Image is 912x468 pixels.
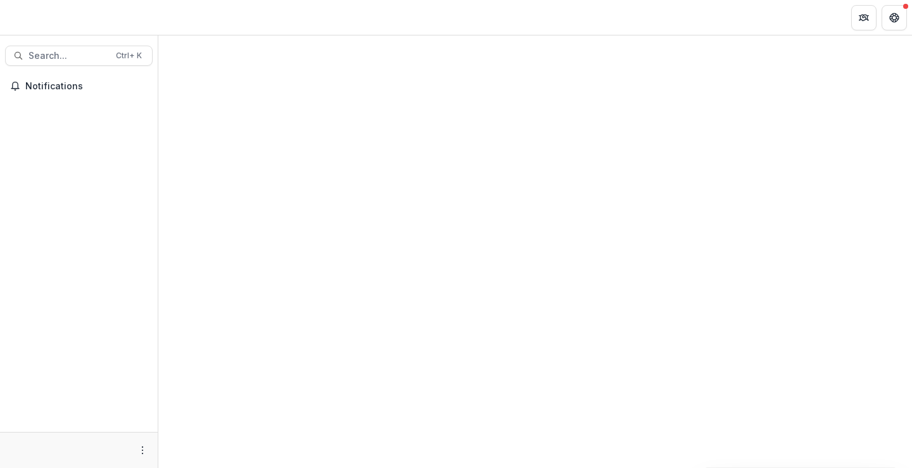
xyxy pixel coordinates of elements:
button: More [135,443,150,458]
button: Get Help [882,5,907,30]
span: Notifications [25,81,148,92]
span: Search... [28,51,108,61]
button: Partners [851,5,877,30]
div: Ctrl + K [113,49,144,63]
nav: breadcrumb [163,8,217,27]
button: Search... [5,46,153,66]
button: Notifications [5,76,153,96]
